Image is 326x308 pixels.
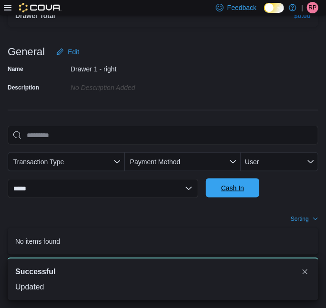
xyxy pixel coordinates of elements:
[15,266,311,278] div: Notification
[245,158,259,166] span: User
[130,158,181,166] span: Payment Method
[241,152,318,171] button: User
[299,266,311,278] button: Dismiss toast
[15,281,311,293] div: Updated
[264,3,284,13] input: Dark Mode
[68,47,79,57] span: Edit
[8,152,125,171] button: Transaction Type
[8,65,23,73] label: Name
[206,179,259,198] button: Cash In
[309,2,317,13] span: rp
[307,2,318,13] div: rebecka peer
[8,126,318,145] input: This is a search bar. As you type, the results lower in the page will automatically filter.
[15,12,55,20] h4: Drawer Total
[15,266,55,278] span: Successful
[227,3,256,12] span: Feedback
[125,152,241,171] button: Payment Method
[71,80,198,91] div: No Description added
[52,42,83,61] button: Edit
[8,46,45,58] h3: General
[291,213,318,225] button: Sorting
[71,61,198,73] div: Drawer 1 - right
[221,183,244,193] span: Cash In
[301,2,303,13] p: |
[19,3,61,12] img: Cova
[13,158,64,166] span: Transaction Type
[15,236,60,247] span: No items found
[291,215,309,223] span: Sorting
[8,84,39,91] label: Description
